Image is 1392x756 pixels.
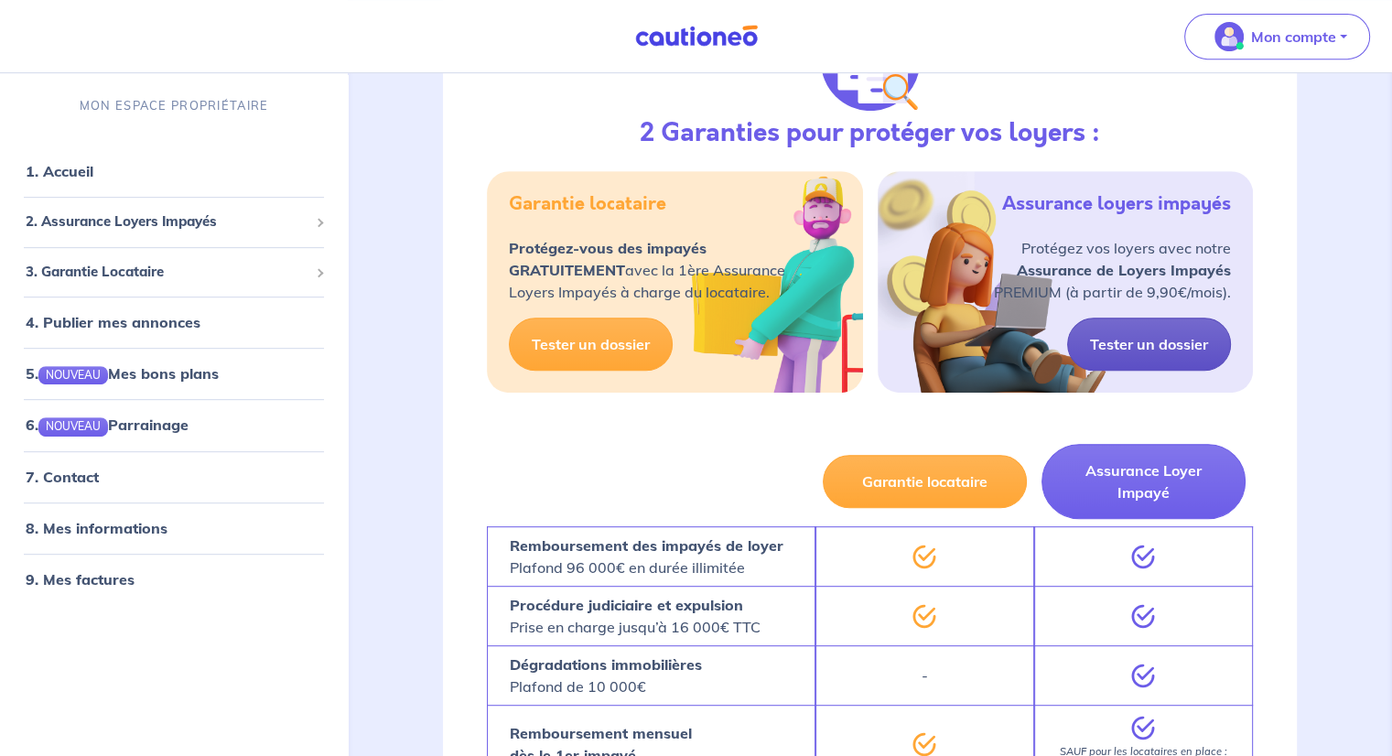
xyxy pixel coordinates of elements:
strong: Dégradations immobilières [510,655,702,674]
a: 8. Mes informations [26,519,167,537]
a: Tester un dossier [509,318,673,371]
span: 3. Garantie Locataire [26,262,308,283]
button: Assurance Loyer Impayé [1041,444,1246,519]
a: 4. Publier mes annonces [26,314,200,332]
div: 1. Accueil [7,154,340,190]
strong: Procédure judiciaire et expulsion [510,596,743,614]
h3: 2 Garanties pour protéger vos loyers : [640,118,1100,149]
p: Prise en charge jusqu’à 16 000€ TTC [510,594,761,638]
a: Tester un dossier [1067,318,1231,371]
img: Cautioneo [628,25,765,48]
a: 6.NOUVEAUParrainage [26,416,189,435]
strong: Protégez-vous des impayés GRATUITEMENT [509,239,707,279]
button: Garantie locataire [823,455,1027,508]
a: 1. Accueil [26,163,93,181]
p: Protégez vos loyers avec notre PREMIUM (à partir de 9,90€/mois). [994,237,1231,303]
div: 7. Contact [7,459,340,495]
h5: Assurance loyers impayés [1002,193,1231,215]
strong: Remboursement des impayés de loyer [510,536,783,555]
p: Plafond de 10 000€ [510,653,702,697]
p: Mon compte [1251,26,1336,48]
span: 2. Assurance Loyers Impayés [26,212,308,233]
a: 5.NOUVEAUMes bons plans [26,365,219,383]
div: 9. Mes factures [7,561,340,598]
div: 3. Garantie Locataire [7,254,340,290]
h5: Garantie locataire [509,193,666,215]
a: 7. Contact [26,468,99,486]
p: Plafond 96 000€ en durée illimitée [510,535,783,578]
button: illu_account_valid_menu.svgMon compte [1184,14,1370,59]
p: avec la 1ère Assurance Loyers Impayés à charge du locataire. [509,237,785,303]
div: - [815,645,1034,705]
div: 8. Mes informations [7,510,340,546]
div: 4. Publier mes annonces [7,305,340,341]
div: 2. Assurance Loyers Impayés [7,205,340,241]
p: MON ESPACE PROPRIÉTAIRE [80,98,268,115]
img: illu_account_valid_menu.svg [1214,22,1244,51]
div: 5.NOUVEAUMes bons plans [7,356,340,393]
a: 9. Mes factures [26,570,135,589]
strong: Assurance de Loyers Impayés [1017,261,1231,279]
div: 6.NOUVEAUParrainage [7,407,340,444]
